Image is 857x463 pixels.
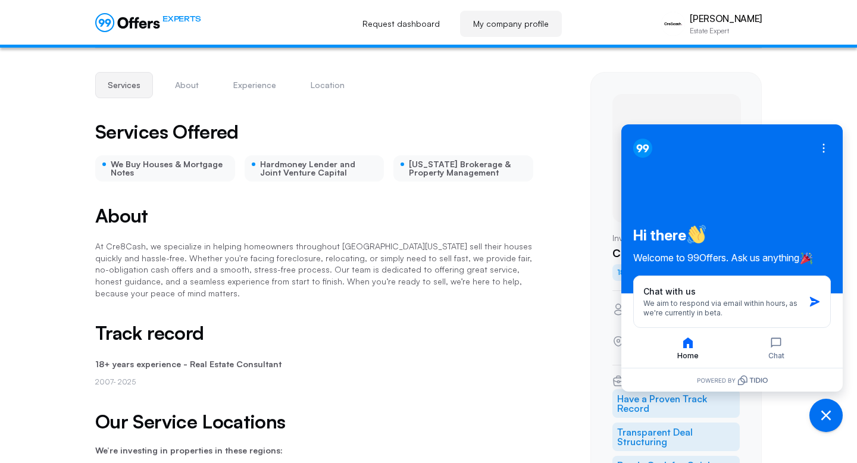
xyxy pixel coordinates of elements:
p: [PERSON_NAME] [690,13,762,24]
a: Request dashboard [349,11,453,37]
p: We’re investing in properties in these regions: [95,446,533,455]
li: Have a Proven Track Record [612,389,740,418]
div: [US_STATE] Brokerage & Property Management [393,155,533,182]
a: EXPERTS [95,13,201,32]
h2: Services Offered [95,122,239,141]
div: 18 years exp. [612,264,666,281]
button: Experience [221,72,289,98]
h1: Cre8Cash [612,247,740,260]
h2: Track record [95,323,533,343]
button: Location [298,72,357,98]
p: At Cre8Cash, we specialize in helping homeowners throughout [GEOGRAPHIC_DATA][US_STATE] sell thei... [95,240,533,299]
li: Transparent Deal Structuring [612,423,740,451]
p: 18+ years experience - Real Estate Consultant [95,358,533,371]
div: We Buy Houses & Mortgage Notes [95,155,235,182]
h2: Our Service Locations [95,411,533,432]
button: Services [95,72,153,98]
h2: About [95,205,533,226]
span: EXPERTS [162,13,201,24]
img: Ed Alvarez [661,12,685,36]
span: - 2025 [113,377,136,386]
a: My company profile [460,11,562,37]
p: Investor / End-Cash-Buyer [612,232,740,244]
img: Ed Alvarez [612,94,741,223]
p: 2007 [95,376,533,387]
button: About [162,72,211,98]
div: Hardmoney Lender and Joint Venture Capital [245,155,384,182]
p: Estate Expert [690,27,762,35]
